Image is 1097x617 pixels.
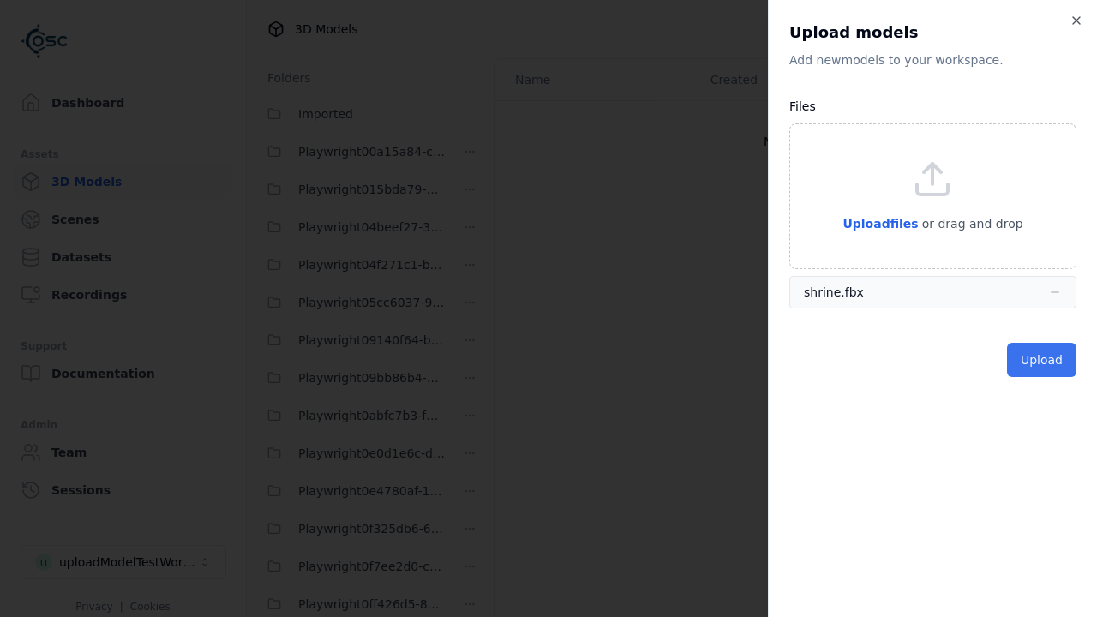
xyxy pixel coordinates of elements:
[1007,343,1076,377] button: Upload
[804,284,864,301] div: shrine.fbx
[789,99,816,113] label: Files
[789,51,1076,69] p: Add new model s to your workspace.
[919,213,1023,234] p: or drag and drop
[789,21,1076,45] h2: Upload models
[842,217,918,231] span: Upload files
